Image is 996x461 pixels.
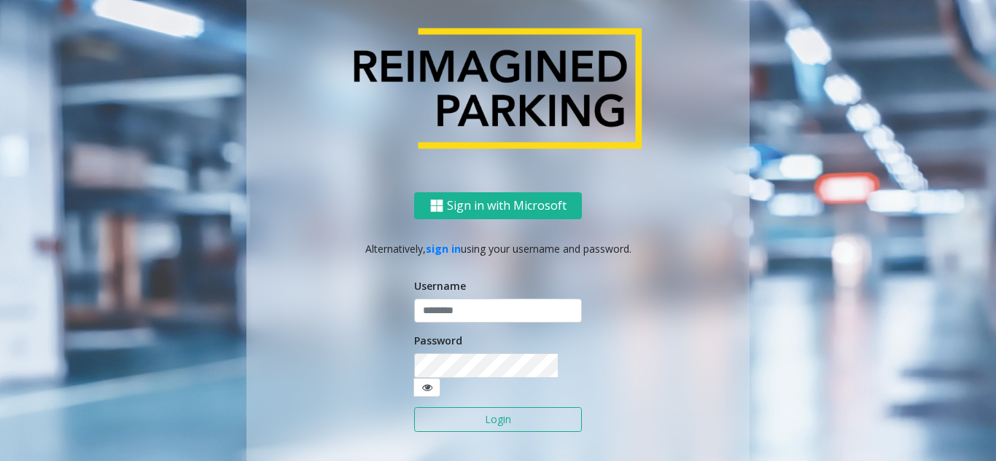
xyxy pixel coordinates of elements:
[414,407,582,432] button: Login
[414,278,466,293] label: Username
[261,241,735,256] p: Alternatively, using your username and password.
[426,242,461,256] a: sign in
[414,333,462,348] label: Password
[414,192,582,219] button: Sign in with Microsoft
